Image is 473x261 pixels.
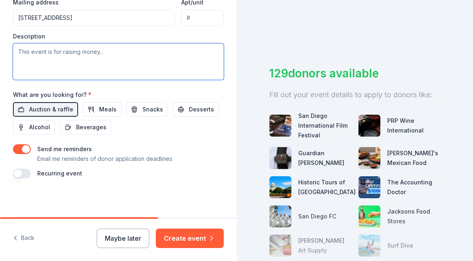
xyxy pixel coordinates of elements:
[142,105,163,114] span: Snacks
[387,148,441,168] div: [PERSON_NAME]'s Mexican Food
[76,122,106,132] span: Beverages
[29,105,73,114] span: Auction & raffle
[387,116,441,135] div: PRP Wine International
[60,120,111,135] button: Beverages
[358,176,380,198] img: photo for The Accounting Doctor
[13,102,78,117] button: Auction & raffle
[269,65,441,82] div: 129 donors available
[173,102,219,117] button: Desserts
[269,88,441,101] div: Fill out your event details to apply to donors like:
[269,147,291,169] img: photo for Guardian Angel Device
[269,176,291,198] img: photo for Historic Tours of America
[29,122,50,132] span: Alcohol
[97,229,149,248] button: Maybe later
[298,178,356,197] div: Historic Tours of [GEOGRAPHIC_DATA]
[13,120,55,135] button: Alcohol
[99,105,117,114] span: Meals
[13,10,175,26] input: Enter a US address
[358,147,380,169] img: photo for Lolita's Mexican Food
[13,91,91,99] label: What are you looking for?
[181,10,223,26] input: #
[126,102,168,117] button: Snacks
[298,111,352,140] div: San Diego International Film Festival
[13,230,34,247] button: Back
[37,154,172,164] p: Email me reminders of donor application deadlines
[37,170,82,177] label: Recurring event
[156,229,224,248] button: Create event
[37,145,92,152] label: Send me reminders
[13,32,45,41] label: Description
[387,178,441,197] div: The Accounting Doctor
[189,105,214,114] span: Desserts
[298,148,352,168] div: Guardian [PERSON_NAME]
[269,115,291,137] img: photo for San Diego International Film Festival
[358,115,380,137] img: photo for PRP Wine International
[83,102,121,117] button: Meals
